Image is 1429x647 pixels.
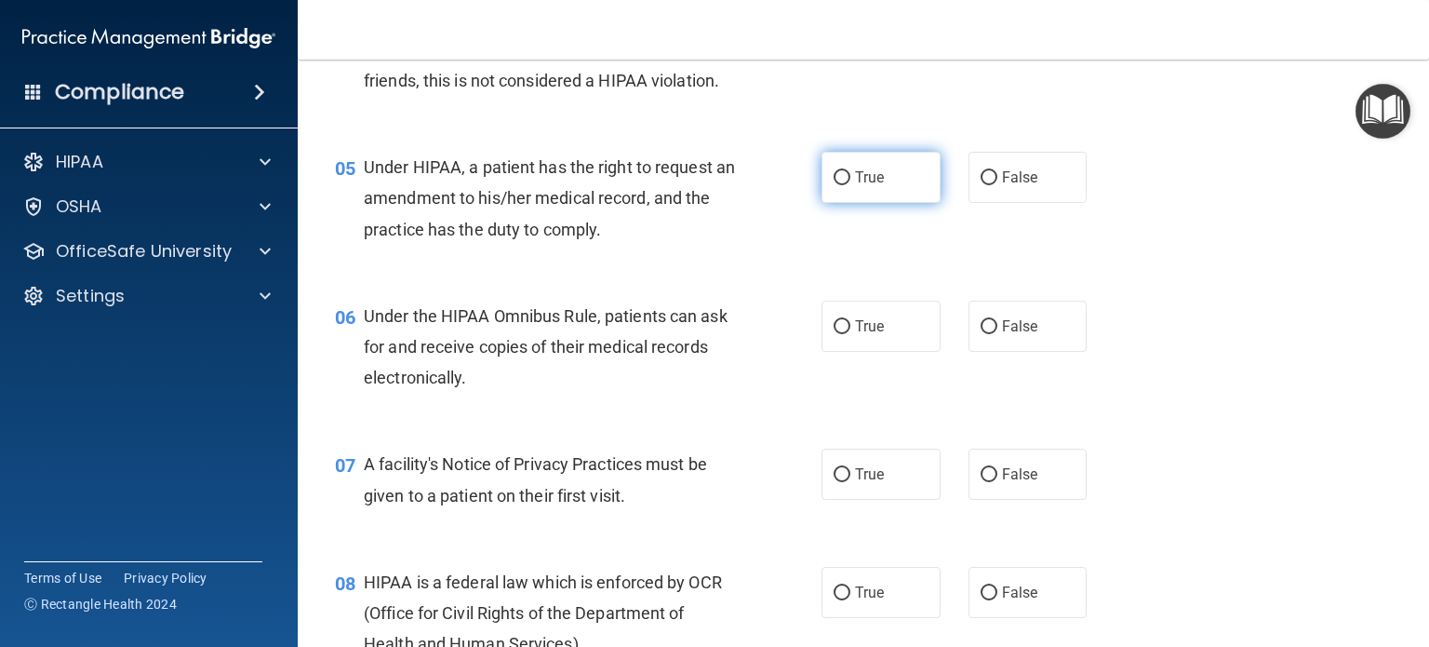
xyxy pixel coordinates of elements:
span: Under HIPAA, a patient has the right to request an amendment to his/her medical record, and the p... [364,157,735,238]
input: True [834,468,850,482]
input: True [834,320,850,334]
input: False [981,320,997,334]
input: False [981,586,997,600]
input: True [834,586,850,600]
span: 07 [335,454,355,477]
span: 08 [335,573,355,595]
a: OfficeSafe University [22,240,271,263]
span: True [855,317,884,335]
span: False [1002,317,1038,335]
img: PMB logo [22,20,275,57]
span: A facility's Notice of Privacy Practices must be given to a patient on their first visit. [364,454,707,505]
span: 06 [335,306,355,329]
span: True [855,168,884,186]
p: OSHA [56,195,102,218]
span: Under the HIPAA Omnibus Rule, patients can ask for and receive copies of their medical records el... [364,306,728,387]
h4: Compliance [55,79,184,105]
p: HIPAA [56,151,103,173]
span: False [1002,584,1038,601]
input: False [981,171,997,185]
p: OfficeSafe University [56,240,232,263]
a: Terms of Use [24,569,101,587]
input: True [834,171,850,185]
span: False [1002,168,1038,186]
span: 05 [335,157,355,180]
span: True [855,465,884,483]
span: True [855,584,884,601]
p: Settings [56,285,125,307]
span: False [1002,465,1038,483]
a: HIPAA [22,151,271,173]
a: Privacy Policy [124,569,207,587]
a: Settings [22,285,271,307]
input: False [981,468,997,482]
a: OSHA [22,195,271,218]
button: Open Resource Center [1356,84,1410,139]
span: Ⓒ Rectangle Health 2024 [24,595,177,613]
